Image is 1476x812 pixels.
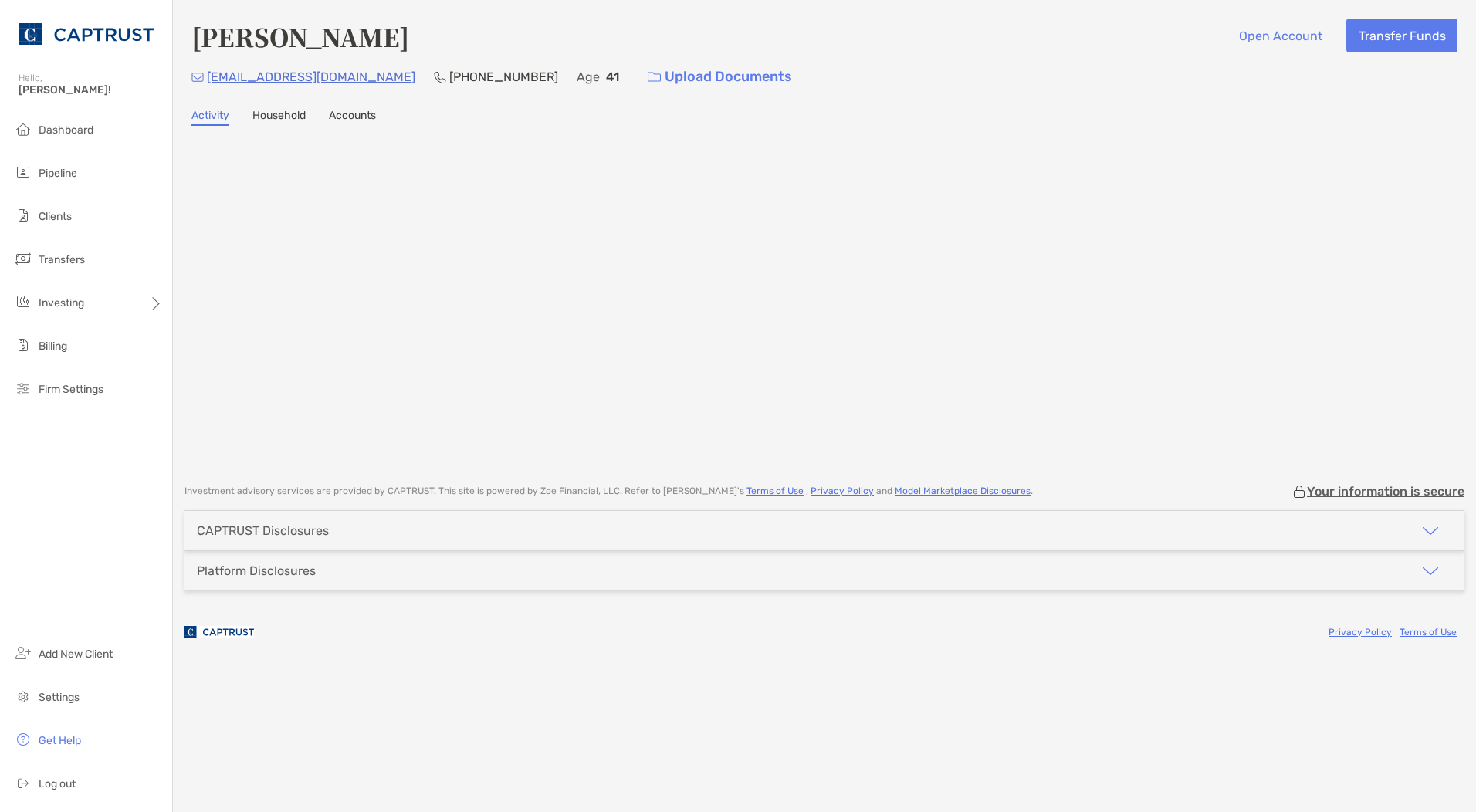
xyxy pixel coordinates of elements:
[197,563,316,578] div: Platform Disclosures
[14,249,32,268] img: transfers icon
[1400,627,1457,638] a: Terms of Use
[39,340,67,353] span: Billing
[191,73,204,82] img: Email Icon
[811,486,874,496] a: Privacy Policy
[39,210,72,223] span: Clients
[39,123,93,137] span: Dashboard
[191,19,409,54] h4: [PERSON_NAME]
[207,67,415,86] p: [EMAIL_ADDRESS][DOMAIN_NAME]
[39,648,113,661] span: Add New Client
[14,206,32,225] img: clients icon
[14,773,32,792] img: logout icon
[746,486,804,496] a: Terms of Use
[184,486,1033,497] p: Investment advisory services are provided by CAPTRUST . This site is powered by Zoe Financial, LL...
[197,523,329,538] div: CAPTRUST Disclosures
[1329,627,1392,638] a: Privacy Policy
[191,109,229,126] a: Activity
[14,687,32,705] img: settings icon
[1421,562,1440,580] img: icon arrow
[39,383,103,396] span: Firm Settings
[252,109,306,126] a: Household
[449,67,558,86] p: [PHONE_NUMBER]
[19,83,163,96] span: [PERSON_NAME]!
[14,730,32,749] img: get-help icon
[39,691,80,704] span: Settings
[14,644,32,662] img: add_new_client icon
[14,336,32,354] img: billing icon
[895,486,1031,496] a: Model Marketplace Disclosures
[39,296,84,310] span: Investing
[14,293,32,311] img: investing icon
[1307,484,1464,499] p: Your information is secure
[39,253,85,266] span: Transfers
[577,67,600,86] p: Age
[39,734,81,747] span: Get Help
[434,71,446,83] img: Phone Icon
[606,67,619,86] p: 41
[1421,522,1440,540] img: icon arrow
[648,72,661,83] img: button icon
[19,6,154,62] img: CAPTRUST Logo
[1346,19,1457,52] button: Transfer Funds
[184,614,254,649] img: company logo
[1227,19,1334,52] button: Open Account
[329,109,376,126] a: Accounts
[39,777,76,790] span: Log out
[14,163,32,181] img: pipeline icon
[638,60,802,93] a: Upload Documents
[14,120,32,138] img: dashboard icon
[14,379,32,398] img: firm-settings icon
[39,167,77,180] span: Pipeline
